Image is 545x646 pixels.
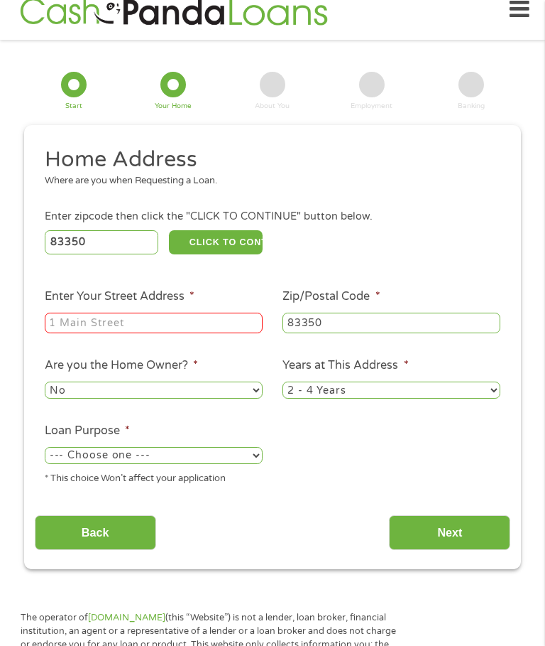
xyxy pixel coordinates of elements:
[65,103,82,110] div: Start
[169,230,263,254] button: CLICK TO CONTINUE
[88,612,165,623] a: [DOMAIN_NAME]
[255,103,290,110] div: About You
[282,289,380,304] label: Zip/Postal Code
[458,103,485,110] div: Banking
[351,103,392,110] div: Employment
[389,515,510,550] input: Next
[282,358,408,373] label: Years at This Address
[45,313,263,334] input: 1 Main Street
[45,467,263,486] div: * This choice Won’t affect your application
[45,230,159,254] input: Enter Zipcode (e.g 01510)
[155,103,192,110] div: Your Home
[45,289,194,304] label: Enter Your Street Address
[45,424,130,438] label: Loan Purpose
[45,209,500,225] div: Enter zipcode then click the "CLICK TO CONTINUE" button below.
[35,515,156,550] input: Back
[45,358,198,373] label: Are you the Home Owner?
[45,146,490,174] h2: Home Address
[45,174,490,188] div: Where are you when Requesting a Loan.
